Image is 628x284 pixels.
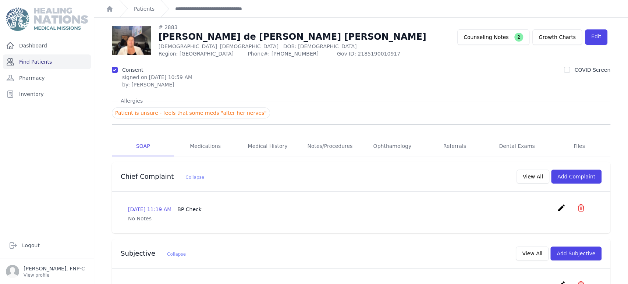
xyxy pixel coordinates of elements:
a: Growth Charts [532,29,582,45]
p: [DEMOGRAPHIC_DATA] [159,43,426,50]
p: [DATE] 11:19 AM [128,206,202,213]
p: [PERSON_NAME], FNP-C [24,265,85,272]
span: Collapse [185,175,204,180]
span: Region: [GEOGRAPHIC_DATA] [159,50,244,57]
a: Edit [585,29,607,45]
span: Allergies [118,97,146,104]
a: Inventory [3,87,91,102]
a: Ophthamology [361,136,423,156]
span: DOB: [DEMOGRAPHIC_DATA] [283,43,356,49]
span: Phone#: [PHONE_NUMBER] [248,50,333,57]
label: Consent [122,67,143,73]
div: by: [PERSON_NAME] [122,81,192,88]
p: No Notes [128,215,594,222]
div: # 2883 [159,24,426,31]
a: Dental Exams [486,136,548,156]
span: 2 [514,33,523,42]
h1: [PERSON_NAME] de [PERSON_NAME] [PERSON_NAME] [159,31,426,43]
nav: Tabs [112,136,610,156]
img: wcFwSyrFSqL0QAAACV0RVh0ZGF0ZTpjcmVhdGUAMjAyMy0xMi0xOVQxODoxNzo0MyswMDowMC8W0V0AAAAldEVYdGRhdGU6bW... [112,26,151,55]
span: Gov ID: 2185190010917 [337,50,426,57]
span: Collapse [167,252,186,257]
button: Counseling Notes2 [457,29,529,45]
h3: Chief Complaint [121,172,204,181]
a: Pharmacy [3,71,91,85]
img: Medical Missions EMR [6,7,88,31]
a: Notes/Procedures [299,136,361,156]
a: Patients [134,5,155,13]
button: View All [517,170,549,184]
a: SOAP [112,136,174,156]
button: Add Complaint [551,170,602,184]
a: Files [548,136,610,156]
h3: Subjective [121,249,186,258]
a: Medical History [237,136,299,156]
a: Medications [174,136,236,156]
button: View All [516,246,549,260]
a: [PERSON_NAME], FNP-C View profile [6,265,88,278]
span: BP Check [177,206,202,212]
button: Add Subjective [550,246,602,260]
a: Logout [6,238,88,253]
p: View profile [24,272,85,278]
a: Dashboard [3,38,91,53]
i: create [557,203,566,212]
a: Find Patients [3,54,91,69]
a: create [557,207,568,214]
p: signed on [DATE] 10:59 AM [122,74,192,81]
a: Referrals [423,136,486,156]
span: Patient is unsure - feels that some meds "alter her nerves" [112,107,270,118]
label: COVID Screen [574,67,610,73]
span: [DEMOGRAPHIC_DATA] [220,43,278,49]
